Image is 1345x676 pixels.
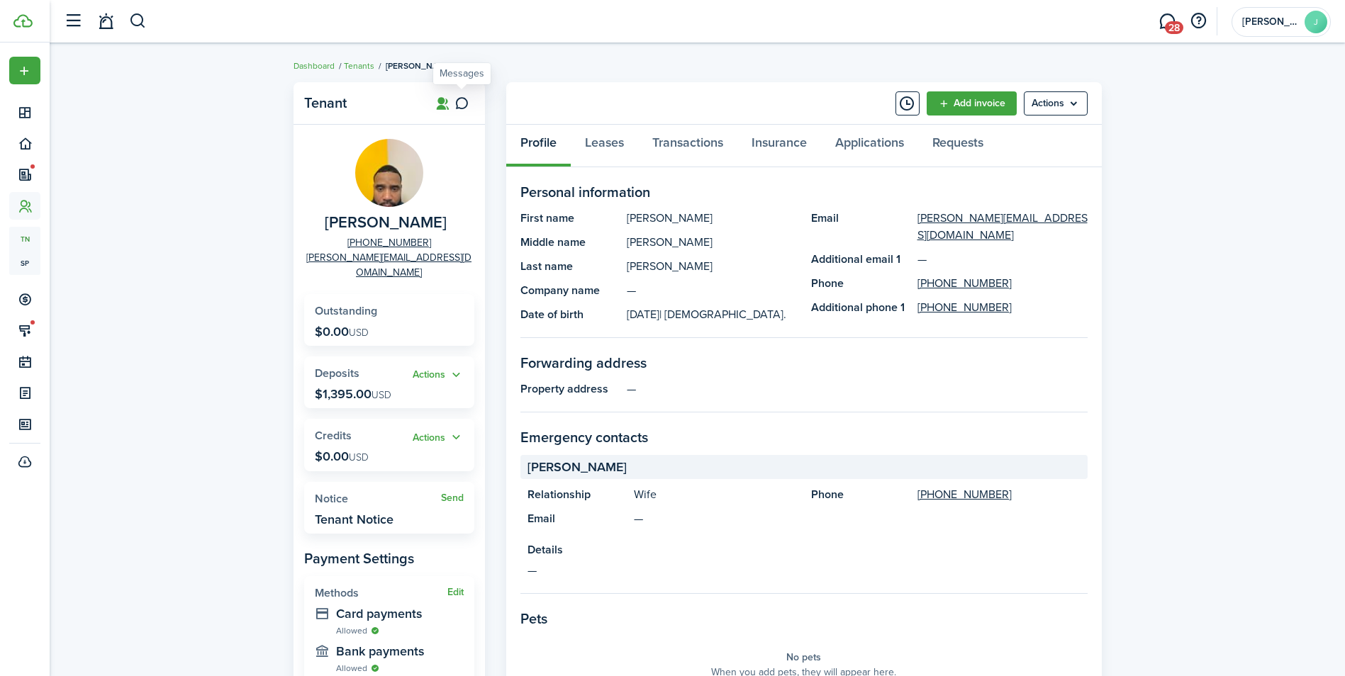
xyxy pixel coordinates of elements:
[520,210,620,227] panel-main-title: First name
[336,644,464,658] widget-stats-description: Bank payments
[315,512,394,526] widget-stats-description: Tenant Notice
[441,492,464,504] a: Send
[811,486,910,503] panel-main-title: Phone
[413,429,464,446] button: Open menu
[60,8,86,35] button: Open sidebar
[355,139,423,207] img: Amadeo Olivares
[634,486,797,503] panel-main-description: Wife
[528,458,627,477] span: [PERSON_NAME]
[520,381,620,398] panel-main-title: Property address
[520,306,620,323] panel-main-title: Date of birth
[344,60,374,72] a: Tenants
[520,608,1088,629] panel-main-section-title: Pets
[528,510,627,527] panel-main-title: Email
[627,234,797,251] panel-main-description: [PERSON_NAME]
[821,125,918,167] a: Applications
[294,60,335,72] a: Dashboard
[1165,21,1183,34] span: 28
[413,429,464,446] button: Actions
[627,210,797,227] panel-main-description: [PERSON_NAME]
[304,95,418,111] panel-main-title: Tenant
[1242,17,1299,27] span: Jennifer
[315,492,441,505] widget-stats-title: Notice
[811,251,910,268] panel-main-title: Additional email 1
[528,562,1081,579] panel-main-description: —
[520,234,620,251] panel-main-title: Middle name
[304,250,474,280] a: [PERSON_NAME][EMAIL_ADDRESS][DOMAIN_NAME]
[811,275,910,292] panel-main-title: Phone
[917,210,1088,244] a: [PERSON_NAME][EMAIL_ADDRESS][DOMAIN_NAME]
[627,258,797,275] panel-main-description: [PERSON_NAME]
[9,227,40,251] a: tn
[528,486,627,503] panel-main-title: Relationship
[520,181,1088,203] panel-main-section-title: Personal information
[627,282,797,299] panel-main-description: —
[1024,91,1088,116] menu-btn: Actions
[413,367,464,383] button: Actions
[9,251,40,275] a: sp
[336,624,367,637] span: Allowed
[315,449,369,463] p: $0.00
[520,352,1088,373] panel-main-section-title: Forwarding address
[520,258,620,275] panel-main-title: Last name
[9,57,40,84] button: Open menu
[1154,4,1181,40] a: Messaging
[528,541,1081,558] panel-main-title: Details
[737,125,821,167] a: Insurance
[659,306,786,322] span: | [DEMOGRAPHIC_DATA].
[520,427,1088,448] panel-main-section-title: Emergency contacts
[304,548,474,569] panel-main-subtitle: Payment Settings
[336,607,464,621] widget-stats-description: Card payments
[1305,11,1327,33] avatar-text: J
[440,67,484,81] div: Messages
[315,587,447,599] widget-stats-title: Methods
[386,60,452,72] span: [PERSON_NAME]
[571,125,638,167] a: Leases
[811,210,910,244] panel-main-title: Email
[315,325,369,339] p: $0.00
[627,381,1088,398] panel-main-description: —
[13,14,33,28] img: TenantCloud
[349,325,369,340] span: USD
[895,91,920,116] button: Timeline
[447,587,464,598] button: Edit
[325,214,447,232] span: Amadeo Olivares
[1024,91,1088,116] button: Open menu
[917,486,1012,503] a: [PHONE_NUMBER]
[315,427,352,444] span: Credits
[918,125,998,167] a: Requests
[315,365,359,381] span: Deposits
[129,9,147,33] button: Search
[811,299,910,316] panel-main-title: Additional phone 1
[92,4,119,40] a: Notifications
[786,650,821,665] panel-main-placeholder-title: No pets
[1186,9,1210,33] button: Open resource center
[638,125,737,167] a: Transactions
[315,303,377,319] span: Outstanding
[336,662,367,675] span: Allowed
[927,91,1017,116] a: Add invoice
[372,388,391,402] span: USD
[917,299,1012,316] a: [PHONE_NUMBER]
[520,282,620,299] panel-main-title: Company name
[315,387,391,401] p: $1,395.00
[349,450,369,465] span: USD
[413,367,464,383] button: Open menu
[627,306,797,323] panel-main-description: [DATE]
[347,235,431,250] a: [PHONE_NUMBER]
[917,275,1012,292] a: [PHONE_NUMBER]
